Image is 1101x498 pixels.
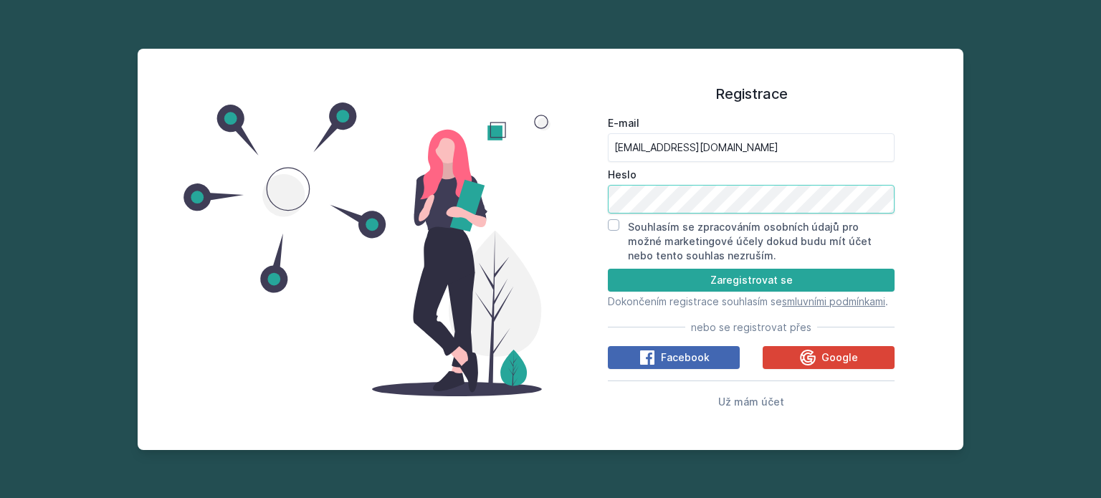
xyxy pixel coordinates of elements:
[661,350,710,365] span: Facebook
[763,346,895,369] button: Google
[628,221,872,262] label: Souhlasím se zpracováním osobních údajů pro možné marketingové účely dokud budu mít účet nebo ten...
[718,396,784,408] span: Už mám účet
[691,320,811,335] span: nebo se registrovat přes
[782,295,885,307] a: smluvními podmínkami
[608,133,895,162] input: Tvoje e-mailová adresa
[718,393,784,410] button: Už mám účet
[608,116,895,130] label: E-mail
[608,168,895,182] label: Heslo
[608,295,895,309] p: Dokončením registrace souhlasím se .
[821,350,858,365] span: Google
[608,269,895,292] button: Zaregistrovat se
[608,346,740,369] button: Facebook
[608,83,895,105] h1: Registrace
